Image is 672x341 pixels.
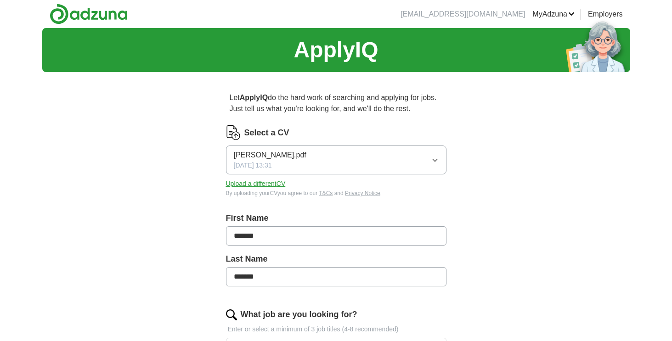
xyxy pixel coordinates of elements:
img: CV Icon [226,125,241,140]
h1: ApplyIQ [294,34,378,67]
a: T&Cs [319,190,333,196]
label: What job are you looking for? [241,308,357,321]
p: Enter or select a minimum of 3 job titles (4-8 recommended) [226,324,446,334]
a: Privacy Notice [345,190,380,196]
strong: ApplyIQ [240,94,268,101]
span: [DATE] 13:31 [234,161,272,170]
li: [EMAIL_ADDRESS][DOMAIN_NAME] [401,9,525,20]
label: Select a CV [244,127,289,139]
a: Employers [588,9,623,20]
div: By uploading your CV you agree to our and . [226,189,446,197]
label: Last Name [226,253,446,265]
label: First Name [226,212,446,224]
a: MyAdzuna [532,9,575,20]
button: [PERSON_NAME].pdf[DATE] 13:31 [226,145,446,174]
img: search.png [226,309,237,320]
img: Adzuna logo [50,4,128,24]
p: Let do the hard work of searching and applying for jobs. Just tell us what you're looking for, an... [226,89,446,118]
button: Upload a differentCV [226,179,286,189]
span: [PERSON_NAME].pdf [234,150,306,161]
